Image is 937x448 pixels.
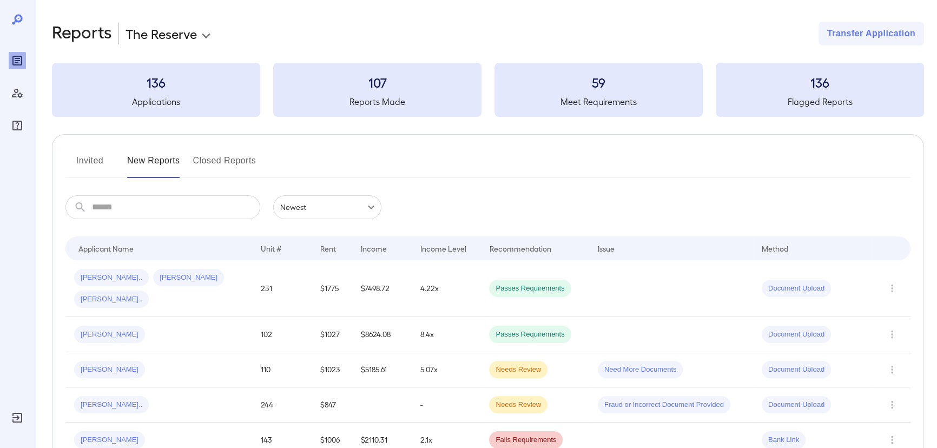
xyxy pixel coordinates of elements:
[598,400,730,410] span: Fraud or Incorrect Document Provided
[312,387,352,423] td: $847
[193,152,256,178] button: Closed Reports
[9,84,26,102] div: Manage Users
[361,242,387,255] div: Income
[762,284,831,294] span: Document Upload
[78,242,134,255] div: Applicant Name
[598,365,683,375] span: Need More Documents
[74,273,149,283] span: [PERSON_NAME]..
[420,242,466,255] div: Income Level
[762,330,831,340] span: Document Upload
[252,317,311,352] td: 102
[489,242,551,255] div: Recommendation
[320,242,338,255] div: Rent
[762,242,788,255] div: Method
[352,352,411,387] td: $5185.61
[411,387,480,423] td: -
[352,317,411,352] td: $8624.08
[9,52,26,69] div: Reports
[819,22,924,45] button: Transfer Application
[716,95,924,108] h5: Flagged Reports
[74,294,149,305] span: [PERSON_NAME]..
[74,435,145,445] span: [PERSON_NAME]
[74,365,145,375] span: [PERSON_NAME]
[273,195,381,219] div: Newest
[494,95,703,108] h5: Meet Requirements
[74,400,149,410] span: [PERSON_NAME]..
[762,400,831,410] span: Document Upload
[411,317,480,352] td: 8.4x
[252,260,311,317] td: 231
[411,352,480,387] td: 5.07x
[52,95,260,108] h5: Applications
[489,365,547,375] span: Needs Review
[126,25,197,42] p: The Reserve
[352,260,411,317] td: $7498.72
[127,152,180,178] button: New Reports
[489,330,571,340] span: Passes Requirements
[261,242,281,255] div: Unit #
[65,152,114,178] button: Invited
[252,352,311,387] td: 110
[762,365,831,375] span: Document Upload
[273,74,481,91] h3: 107
[9,409,26,426] div: Log Out
[883,280,901,297] button: Row Actions
[9,117,26,134] div: FAQ
[52,63,924,117] summary: 136Applications107Reports Made59Meet Requirements136Flagged Reports
[883,326,901,343] button: Row Actions
[883,396,901,413] button: Row Actions
[494,74,703,91] h3: 59
[52,22,112,45] h2: Reports
[153,273,224,283] span: [PERSON_NAME]
[489,284,571,294] span: Passes Requirements
[883,361,901,378] button: Row Actions
[74,330,145,340] span: [PERSON_NAME]
[312,352,352,387] td: $1023
[762,435,806,445] span: Bank Link
[489,435,563,445] span: Fails Requirements
[411,260,480,317] td: 4.22x
[716,74,924,91] h3: 136
[312,317,352,352] td: $1027
[598,242,615,255] div: Issue
[252,387,311,423] td: 244
[312,260,352,317] td: $1775
[273,95,481,108] h5: Reports Made
[489,400,547,410] span: Needs Review
[52,74,260,91] h3: 136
